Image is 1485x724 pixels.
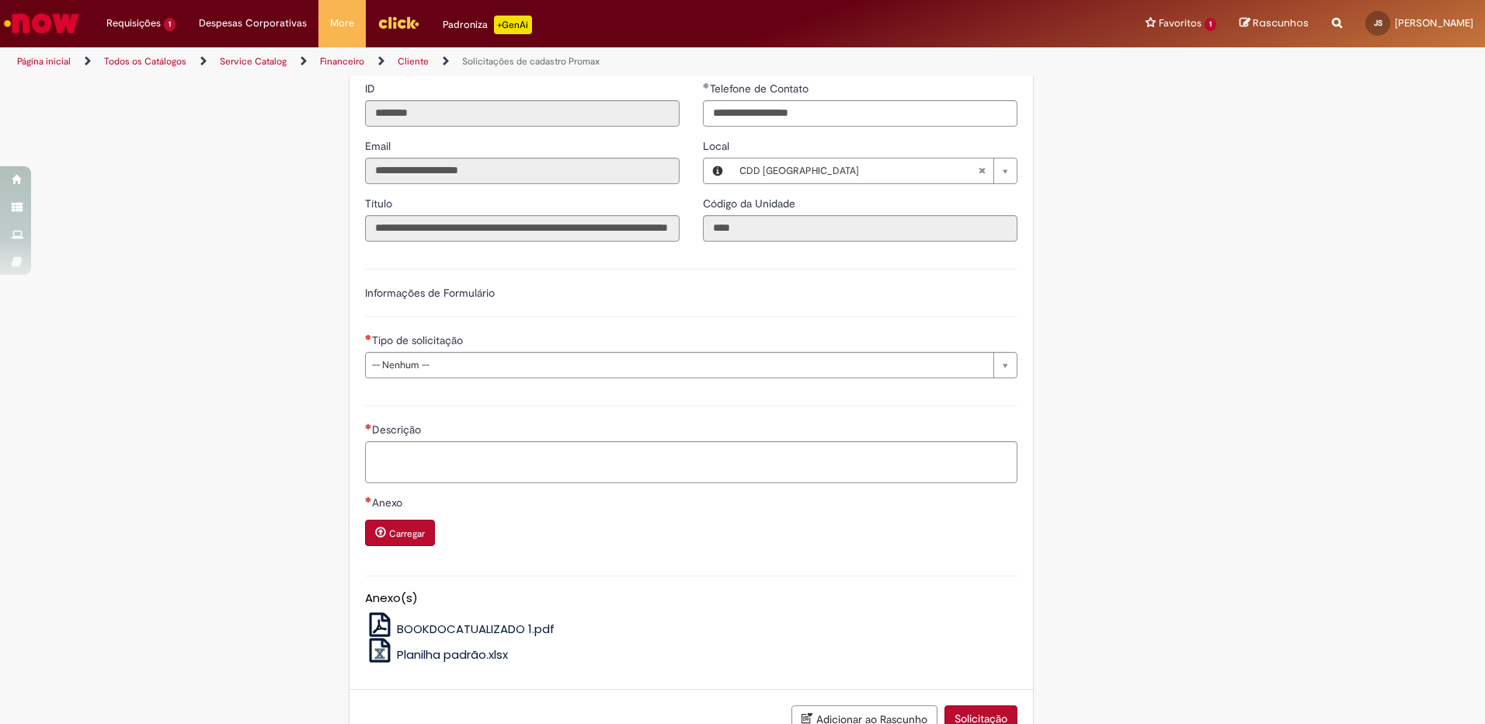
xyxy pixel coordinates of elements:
abbr: Limpar campo Local [970,158,993,183]
span: Despesas Corporativas [199,16,307,31]
button: Carregar anexo de Anexo Required [365,520,435,546]
span: Somente leitura - ID [365,82,378,96]
a: BOOKDOCATUALIZADO 1.pdf [365,621,555,637]
span: 1 [1205,18,1216,31]
span: Necessários [365,423,372,430]
span: Somente leitura - Título [365,197,395,211]
span: Necessários [365,496,372,503]
label: Somente leitura - Código da Unidade [703,196,798,211]
a: Planilha padrão.xlsx [365,646,509,663]
span: -- Nenhum -- [372,353,986,378]
img: ServiceNow [2,8,82,39]
span: Local [703,139,732,153]
span: Anexo [372,496,405,510]
a: Rascunhos [1240,16,1309,31]
span: Somente leitura - Código da Unidade [703,197,798,211]
a: Cliente [398,55,429,68]
textarea: Descrição [365,441,1017,483]
label: Somente leitura - Título [365,196,395,211]
span: Telefone de Contato [710,82,812,96]
a: Página inicial [17,55,71,68]
span: Planilha padrão.xlsx [397,646,508,663]
label: Somente leitura - ID [365,81,378,96]
small: Carregar [389,527,425,540]
label: Informações de Formulário [365,286,495,300]
a: Service Catalog [220,55,287,68]
span: JS [1374,18,1382,28]
span: Descrição [372,423,424,437]
span: More [330,16,354,31]
span: Favoritos [1159,16,1202,31]
span: 1 [164,18,176,31]
input: Título [365,215,680,242]
span: Rascunhos [1253,16,1309,30]
a: Todos os Catálogos [104,55,186,68]
h5: Anexo(s) [365,592,1017,605]
input: Email [365,158,680,184]
span: Tipo de solicitação [372,333,466,347]
span: BOOKDOCATUALIZADO 1.pdf [397,621,555,637]
label: Somente leitura - Email [365,138,394,154]
span: Necessários [365,334,372,340]
span: Somente leitura - Email [365,139,394,153]
span: CDD [GEOGRAPHIC_DATA] [739,158,978,183]
button: Local, Visualizar este registro CDD Ribeirão Preto [704,158,732,183]
a: Solicitações de cadastro Promax [462,55,600,68]
a: CDD [GEOGRAPHIC_DATA]Limpar campo Local [732,158,1017,183]
a: Financeiro [320,55,364,68]
ul: Trilhas de página [12,47,979,76]
span: [PERSON_NAME] [1395,16,1473,30]
img: click_logo_yellow_360x200.png [377,11,419,34]
div: Padroniza [443,16,532,34]
input: ID [365,100,680,127]
span: Obrigatório Preenchido [703,82,710,89]
input: Código da Unidade [703,215,1017,242]
input: Telefone de Contato [703,100,1017,127]
p: +GenAi [494,16,532,34]
span: Requisições [106,16,161,31]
